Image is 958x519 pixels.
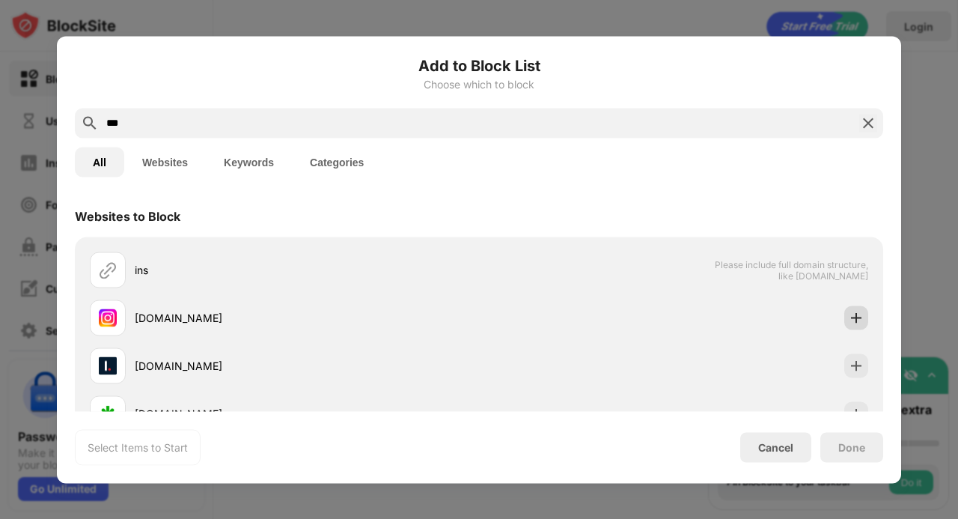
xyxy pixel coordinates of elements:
[135,310,479,326] div: [DOMAIN_NAME]
[292,147,382,177] button: Categories
[99,261,117,279] img: url.svg
[75,54,883,76] h6: Add to Block List
[124,147,206,177] button: Websites
[99,356,117,374] img: favicons
[75,147,124,177] button: All
[135,262,479,278] div: ins
[714,258,868,281] span: Please include full domain structure, like [DOMAIN_NAME]
[135,406,479,422] div: [DOMAIN_NAME]
[206,147,292,177] button: Keywords
[88,440,188,455] div: Select Items to Start
[135,358,479,374] div: [DOMAIN_NAME]
[758,441,793,454] div: Cancel
[75,208,180,223] div: Websites to Block
[75,78,883,90] div: Choose which to block
[99,309,117,327] img: favicons
[99,404,117,422] img: favicons
[859,114,877,132] img: search-close
[838,441,865,453] div: Done
[81,114,99,132] img: search.svg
